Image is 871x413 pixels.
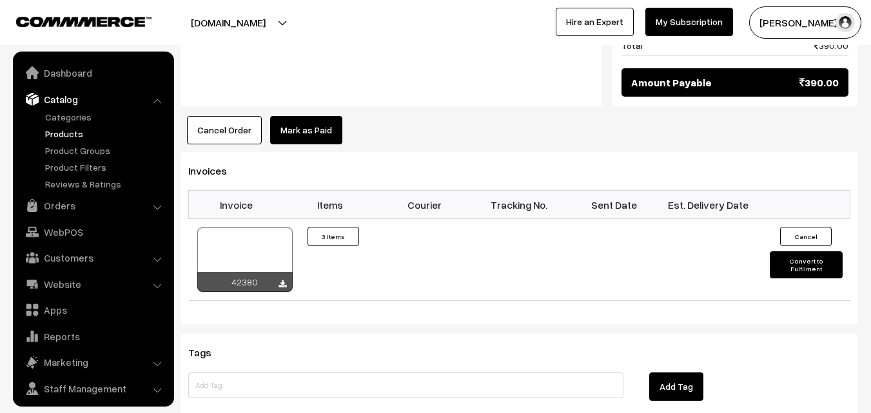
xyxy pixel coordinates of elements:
a: Product Groups [42,144,170,157]
span: Invoices [188,164,242,177]
a: Dashboard [16,61,170,84]
span: 390.00 [799,75,839,90]
button: Cancel [780,227,832,246]
button: Cancel Order [187,116,262,144]
span: 390.00 [814,39,848,52]
input: Add Tag [188,372,623,398]
button: Convert to Fulfilment [770,251,843,278]
a: Customers [16,246,170,269]
img: user [836,13,855,32]
a: Marketing [16,351,170,374]
span: Tags [188,346,227,359]
span: Total [621,39,643,52]
button: [DOMAIN_NAME] [146,6,311,39]
th: Est. Delivery Date [661,191,756,219]
a: Catalog [16,88,170,111]
a: Mark as Paid [270,116,342,144]
button: [PERSON_NAME] s… [749,6,861,39]
a: Hire an Expert [556,8,634,36]
a: Orders [16,194,170,217]
a: Product Filters [42,160,170,174]
button: 3 Items [308,227,359,246]
a: Staff Management [16,377,170,400]
a: WebPOS [16,220,170,244]
span: Amount Payable [631,75,712,90]
a: Products [42,127,170,140]
th: Tracking No. [472,191,567,219]
th: Invoice [189,191,284,219]
a: COMMMERCE [16,13,129,28]
div: 42380 [197,272,293,292]
img: COMMMERCE [16,17,152,26]
a: Reviews & Ratings [42,177,170,191]
button: Add Tag [649,372,703,401]
a: My Subscription [645,8,733,36]
a: Reports [16,325,170,348]
th: Items [283,191,378,219]
a: Categories [42,110,170,124]
a: Apps [16,298,170,322]
th: Courier [378,191,473,219]
th: Sent Date [567,191,661,219]
a: Website [16,273,170,296]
